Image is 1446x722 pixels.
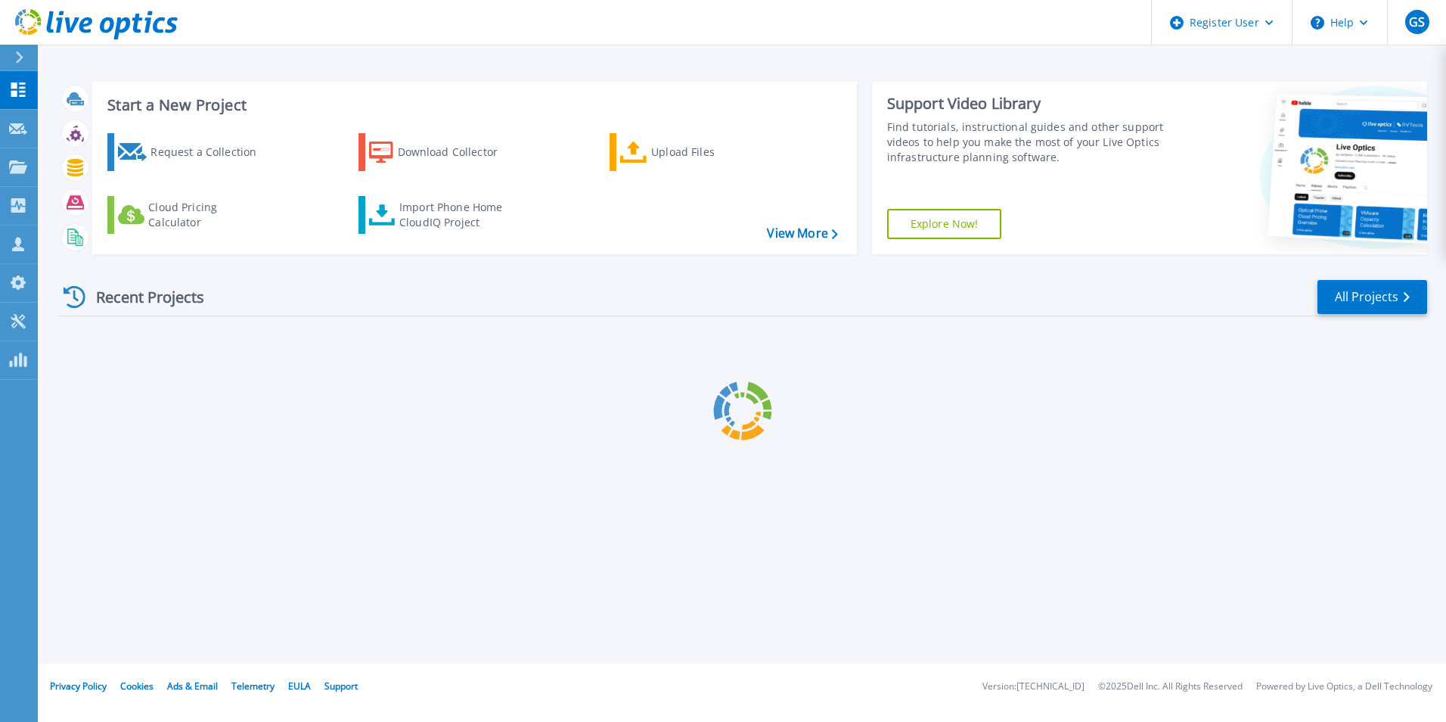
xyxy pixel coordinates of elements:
a: Request a Collection [107,133,276,171]
div: Find tutorials, instructional guides and other support videos to help you make the most of your L... [887,120,1170,165]
div: Import Phone Home CloudIQ Project [399,200,517,230]
li: Version: [TECHNICAL_ID] [982,682,1084,692]
a: Telemetry [231,680,275,692]
a: Ads & Email [167,680,218,692]
a: Cookies [120,680,154,692]
li: © 2025 Dell Inc. All Rights Reserved [1098,682,1243,692]
li: Powered by Live Optics, a Dell Technology [1256,682,1432,692]
a: Privacy Policy [50,680,107,692]
a: Support [324,680,358,692]
a: Cloud Pricing Calculator [107,196,276,234]
span: GS [1409,16,1425,28]
div: Download Collector [398,137,519,167]
a: All Projects [1317,280,1427,314]
div: Recent Projects [58,279,225,316]
a: View More [767,226,837,241]
h3: Start a New Project [107,97,837,114]
div: Upload Files [651,137,772,167]
div: Support Video Library [887,94,1170,114]
div: Cloud Pricing Calculator [148,200,269,230]
a: Download Collector [358,133,527,171]
a: EULA [288,680,311,692]
a: Explore Now! [887,209,1002,239]
a: Upload Files [610,133,778,171]
div: Request a Collection [150,137,272,167]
